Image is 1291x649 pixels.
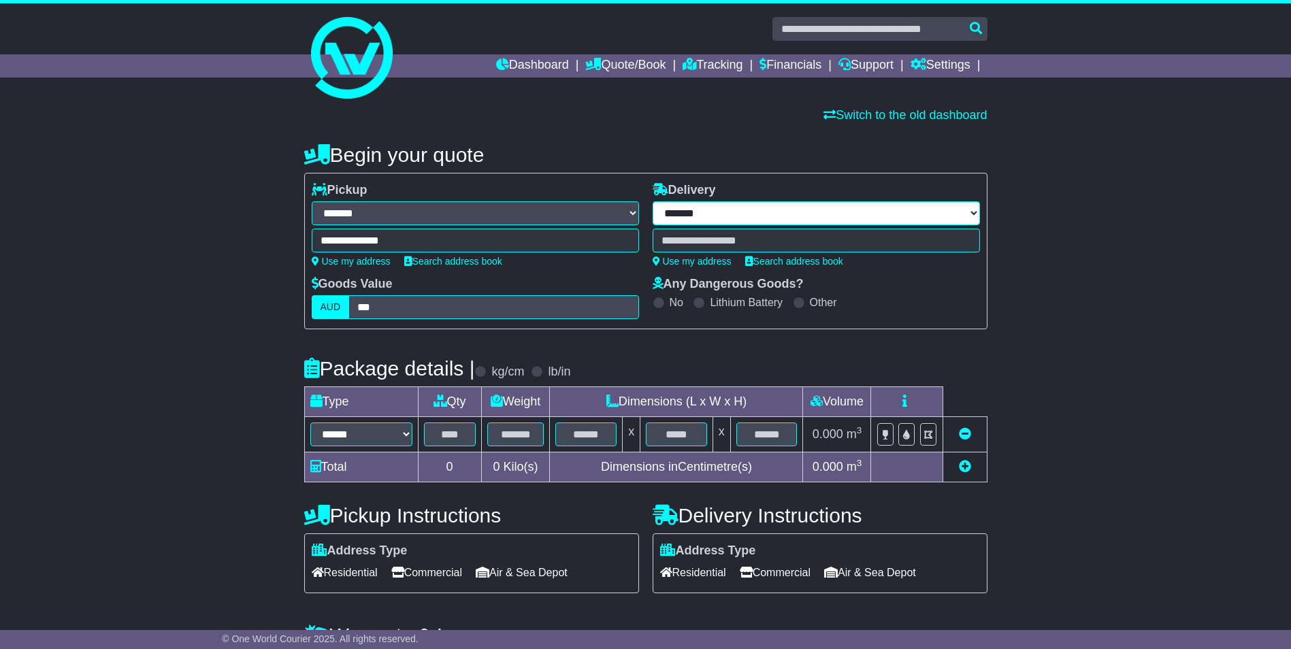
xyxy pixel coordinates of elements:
[476,562,568,583] span: Air & Sea Depot
[710,296,783,309] label: Lithium Battery
[493,460,500,473] span: 0
[653,277,804,292] label: Any Dangerous Goods?
[810,296,837,309] label: Other
[824,562,916,583] span: Air & Sea Depot
[653,504,987,527] h4: Delivery Instructions
[823,108,987,122] a: Switch to the old dashboard
[683,54,742,78] a: Tracking
[660,562,726,583] span: Residential
[304,144,987,166] h4: Begin your quote
[312,256,391,267] a: Use my address
[418,452,481,482] td: 0
[304,357,475,380] h4: Package details |
[838,54,894,78] a: Support
[304,624,987,646] h4: Warranty & Insurance
[670,296,683,309] label: No
[740,562,811,583] span: Commercial
[713,417,730,452] td: x
[312,277,393,292] label: Goods Value
[911,54,970,78] a: Settings
[857,425,862,435] sup: 3
[222,633,419,644] span: © One World Courier 2025. All rights reserved.
[623,417,640,452] td: x
[550,387,803,417] td: Dimensions (L x W x H)
[404,256,502,267] a: Search address book
[481,387,550,417] td: Weight
[857,458,862,468] sup: 3
[847,427,862,441] span: m
[304,387,418,417] td: Type
[660,544,756,559] label: Address Type
[550,452,803,482] td: Dimensions in Centimetre(s)
[813,460,843,473] span: 0.000
[312,295,350,319] label: AUD
[813,427,843,441] span: 0.000
[304,504,639,527] h4: Pickup Instructions
[304,452,418,482] td: Total
[312,183,367,198] label: Pickup
[496,54,569,78] a: Dashboard
[391,562,462,583] span: Commercial
[312,562,378,583] span: Residential
[803,387,871,417] td: Volume
[653,256,732,267] a: Use my address
[585,54,666,78] a: Quote/Book
[959,427,971,441] a: Remove this item
[481,452,550,482] td: Kilo(s)
[847,460,862,473] span: m
[653,183,716,198] label: Delivery
[491,365,524,380] label: kg/cm
[959,460,971,473] a: Add new item
[418,387,481,417] td: Qty
[759,54,821,78] a: Financials
[312,544,408,559] label: Address Type
[548,365,570,380] label: lb/in
[745,256,843,267] a: Search address book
